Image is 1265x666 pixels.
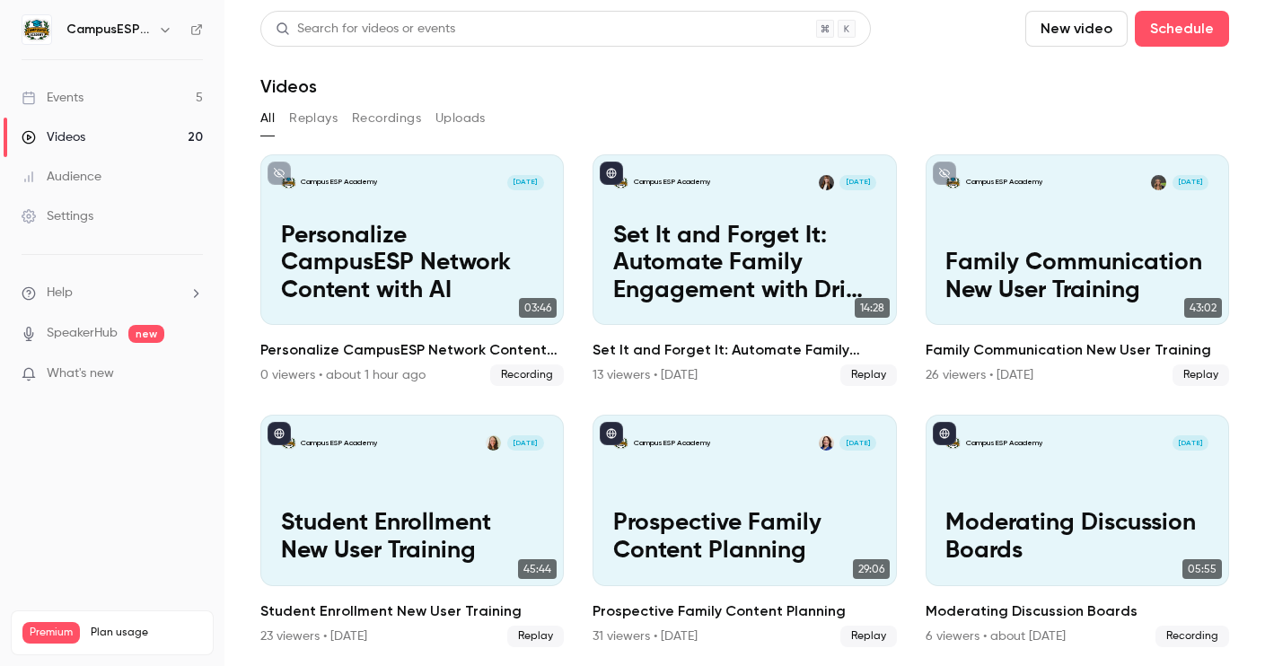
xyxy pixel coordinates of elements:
[22,207,93,225] div: Settings
[268,162,291,185] button: unpublished
[593,339,896,361] h2: Set It and Forget It: Automate Family Engagement with Drip Text Messages
[926,154,1229,386] li: Family Communication New User Training
[518,559,557,579] span: 45:44
[966,177,1042,188] p: CampusESP Academy
[91,626,202,640] span: Plan usage
[22,168,101,186] div: Audience
[819,175,834,190] img: Rebecca McCrory
[839,175,876,190] span: [DATE]
[519,298,557,318] span: 03:46
[593,154,896,386] li: Set It and Forget It: Automate Family Engagement with Drip Text Messages
[1151,175,1166,190] img: Mira Gandhi
[1173,175,1209,190] span: [DATE]
[1173,364,1229,386] span: Replay
[1173,435,1209,451] span: [DATE]
[926,627,1066,645] div: 6 viewers • about [DATE]
[47,324,118,343] a: SpeakerHub
[926,415,1229,646] a: Moderating Discussion BoardsCampusESP Academy[DATE]Moderating Discussion Boards05:55Moderating Di...
[352,104,421,133] button: Recordings
[966,438,1042,449] p: CampusESP Academy
[613,223,876,305] p: Set It and Forget It: Automate Family Engagement with Drip Text Messages
[945,510,1208,565] p: Moderating Discussion Boards
[260,154,564,386] li: Personalize CampusESP Network Content with AI
[945,250,1208,304] p: Family Communication New User Training
[260,339,564,361] h2: Personalize CampusESP Network Content with AI
[593,415,896,646] li: Prospective Family Content Planning
[260,415,564,646] a: Student Enrollment New User TrainingCampusESP AcademyMairin Matthews[DATE]Student Enrollment New ...
[933,162,956,185] button: unpublished
[507,626,564,647] span: Replay
[22,622,80,644] span: Premium
[926,154,1229,386] a: Family Communication New User TrainingCampusESP AcademyMira Gandhi[DATE]Family Communication New ...
[22,284,203,302] li: help-dropdown-opener
[593,627,698,645] div: 31 viewers • [DATE]
[281,223,544,305] p: Personalize CampusESP Network Content with AI
[933,422,956,445] button: published
[260,75,317,97] h1: Videos
[840,364,897,386] span: Replay
[1182,559,1222,579] span: 05:55
[593,366,698,384] div: 13 viewers • [DATE]
[593,600,896,622] h2: Prospective Family Content Planning
[926,366,1033,384] div: 26 viewers • [DATE]
[926,339,1229,361] h2: Family Communication New User Training
[281,510,544,565] p: Student Enrollment New User Training
[839,435,876,451] span: [DATE]
[260,366,426,384] div: 0 viewers • about 1 hour ago
[128,325,164,343] span: new
[301,177,377,188] p: CampusESP Academy
[593,154,896,386] a: Set It and Forget It: Automate Family Engagement with Drip Text MessagesCampusESP AcademyRebecca ...
[613,510,876,565] p: Prospective Family Content Planning
[507,175,544,190] span: [DATE]
[490,364,564,386] span: Recording
[47,284,73,302] span: Help
[260,627,367,645] div: 23 viewers • [DATE]
[289,104,338,133] button: Replays
[47,364,114,383] span: What's new
[66,21,151,39] h6: CampusESP Academy
[276,20,455,39] div: Search for videos or events
[593,415,896,646] a: Prospective Family Content PlanningCampusESP AcademyKerri Meeks-Griffin[DATE]Prospective Family C...
[1135,11,1229,47] button: Schedule
[22,128,85,146] div: Videos
[634,177,710,188] p: CampusESP Academy
[855,298,890,318] span: 14:28
[22,89,83,107] div: Events
[600,422,623,445] button: published
[634,438,710,449] p: CampusESP Academy
[853,559,890,579] span: 29:06
[507,435,544,451] span: [DATE]
[260,600,564,622] h2: Student Enrollment New User Training
[260,11,1229,655] section: Videos
[819,435,834,451] img: Kerri Meeks-Griffin
[1025,11,1128,47] button: New video
[926,600,1229,622] h2: Moderating Discussion Boards
[181,366,203,382] iframe: Noticeable Trigger
[600,162,623,185] button: published
[260,415,564,646] li: Student Enrollment New User Training
[260,154,564,386] a: Personalize CampusESP Network Content with AICampusESP Academy[DATE]Personalize CampusESP Network...
[1184,298,1222,318] span: 43:02
[926,415,1229,646] li: Moderating Discussion Boards
[22,15,51,44] img: CampusESP Academy
[435,104,486,133] button: Uploads
[301,438,377,449] p: CampusESP Academy
[840,626,897,647] span: Replay
[260,104,275,133] button: All
[1155,626,1229,647] span: Recording
[268,422,291,445] button: published
[486,435,501,451] img: Mairin Matthews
